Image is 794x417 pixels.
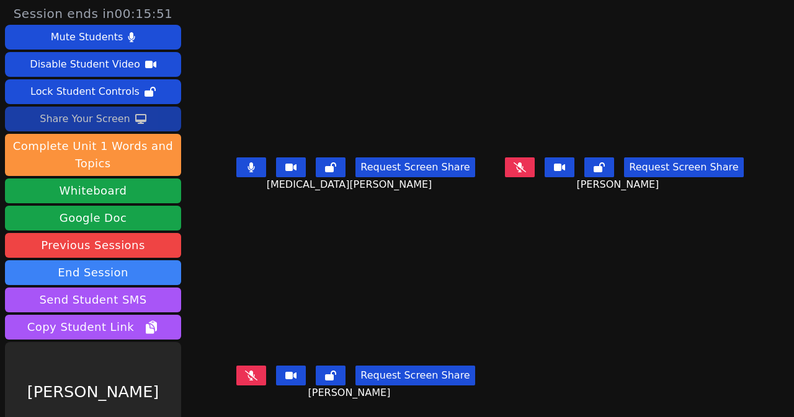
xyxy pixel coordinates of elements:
[30,82,140,102] div: Lock Student Controls
[5,315,181,340] button: Copy Student Link
[267,177,435,192] span: [MEDICAL_DATA][PERSON_NAME]
[5,25,181,50] button: Mute Students
[624,157,743,177] button: Request Screen Share
[5,233,181,258] a: Previous Sessions
[355,157,475,177] button: Request Screen Share
[30,55,140,74] div: Disable Student Video
[40,109,130,129] div: Share Your Screen
[5,107,181,131] button: Share Your Screen
[576,177,662,192] span: [PERSON_NAME]
[5,206,181,230] a: Google Doc
[5,288,181,312] button: Send Student SMS
[5,260,181,285] button: End Session
[5,79,181,104] button: Lock Student Controls
[27,318,159,336] span: Copy Student Link
[14,5,173,22] span: Session ends in
[355,366,475,385] button: Request Screen Share
[115,6,173,21] time: 00:15:51
[51,27,123,47] div: Mute Students
[308,385,394,400] span: [PERSON_NAME]
[5,134,181,176] button: Complete Unit 1 Words and Topics
[5,52,181,77] button: Disable Student Video
[5,178,181,203] button: Whiteboard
